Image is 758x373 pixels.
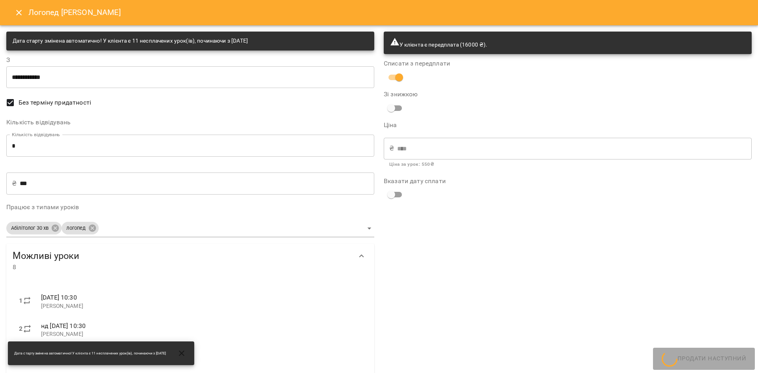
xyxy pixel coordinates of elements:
[6,57,374,63] label: З
[384,122,752,128] label: Ціна
[14,351,166,356] span: Дата старту змінена автоматично! У клієнта є 11 несплачених урок(ів), починаючи з [DATE]
[9,3,28,22] button: Close
[389,161,434,167] b: Ціна за урок : 550 ₴
[384,91,507,97] label: Зі знижкою
[19,98,91,107] span: Без терміну придатності
[390,41,487,48] span: У клієнта є передплата (16000 ₴).
[13,34,248,48] div: Дата старту змінена автоматично! У клієнта є 11 несплачених урок(ів), починаючи з [DATE]
[19,296,23,306] label: 1
[13,262,352,272] span: 8
[6,204,374,210] label: Працює з типами уроків
[389,144,394,153] p: ₴
[6,225,53,232] span: Абілітолог 30 хв
[384,178,752,184] label: Вказати дату сплати
[384,60,752,67] label: Списати з передплати
[6,222,62,234] div: Абілітолог 30 хв
[28,6,121,19] h6: Логопед [PERSON_NAME]
[62,222,99,234] div: логопед
[62,225,90,232] span: логопед
[6,119,374,126] label: Кількість відвідувань
[352,247,371,266] button: Show more
[41,302,362,310] p: [PERSON_NAME]
[6,219,374,237] div: Абілітолог 30 хвлогопед
[12,179,17,188] p: ₴
[19,324,23,334] label: 2
[13,250,352,262] span: Можливі уроки
[41,358,362,366] p: [PERSON_NAME]
[41,294,77,301] span: [DATE] 10:30
[41,322,86,330] span: нд [DATE] 10:30
[41,330,362,338] p: [PERSON_NAME]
